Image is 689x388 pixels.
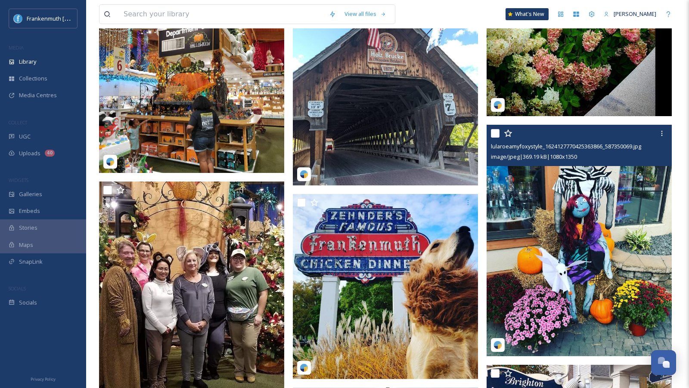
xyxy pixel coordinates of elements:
[614,10,656,18] span: [PERSON_NAME]
[19,190,42,198] span: Galleries
[9,44,24,51] span: MEDIA
[293,194,478,379] img: tango_goldenboy_17906371966404750.jpg
[19,91,57,99] span: Media Centres
[19,58,36,66] span: Library
[493,341,502,349] img: snapsea-logo.png
[19,207,40,215] span: Embeds
[300,363,308,372] img: snapsea-logo.png
[19,74,47,83] span: Collections
[119,5,325,24] input: Search your library
[45,150,55,157] div: 40
[14,14,22,23] img: Social%20Media%20PFP%202025.jpg
[19,132,31,141] span: UGC
[340,6,391,22] a: View all files
[19,258,43,266] span: SnapLink
[293,0,478,185] img: browniecambran_17990607289278426.jpg
[27,14,92,22] span: Frankenmuth [US_STATE]
[19,224,37,232] span: Stories
[31,376,56,382] span: Privacy Policy
[493,101,502,109] img: snapsea-logo.png
[9,119,27,126] span: COLLECT
[19,299,37,307] span: Socials
[491,142,641,150] span: lularoeamyfoxystyle_1624127770425363866_587350069.jpg
[9,285,26,292] span: SOCIALS
[651,350,676,375] button: Open Chat
[487,125,672,356] img: lularoeamyfoxystyle_1624127770425363866_587350069.jpg
[31,373,56,384] a: Privacy Policy
[19,149,40,157] span: Uploads
[506,8,549,20] a: What's New
[9,177,28,183] span: WIDGETS
[19,241,33,249] span: Maps
[491,153,577,160] span: image/jpeg | 369.19 kB | 1080 x 1350
[300,170,308,179] img: snapsea-logo.png
[599,6,661,22] a: [PERSON_NAME]
[106,157,115,166] img: snapsea-logo.png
